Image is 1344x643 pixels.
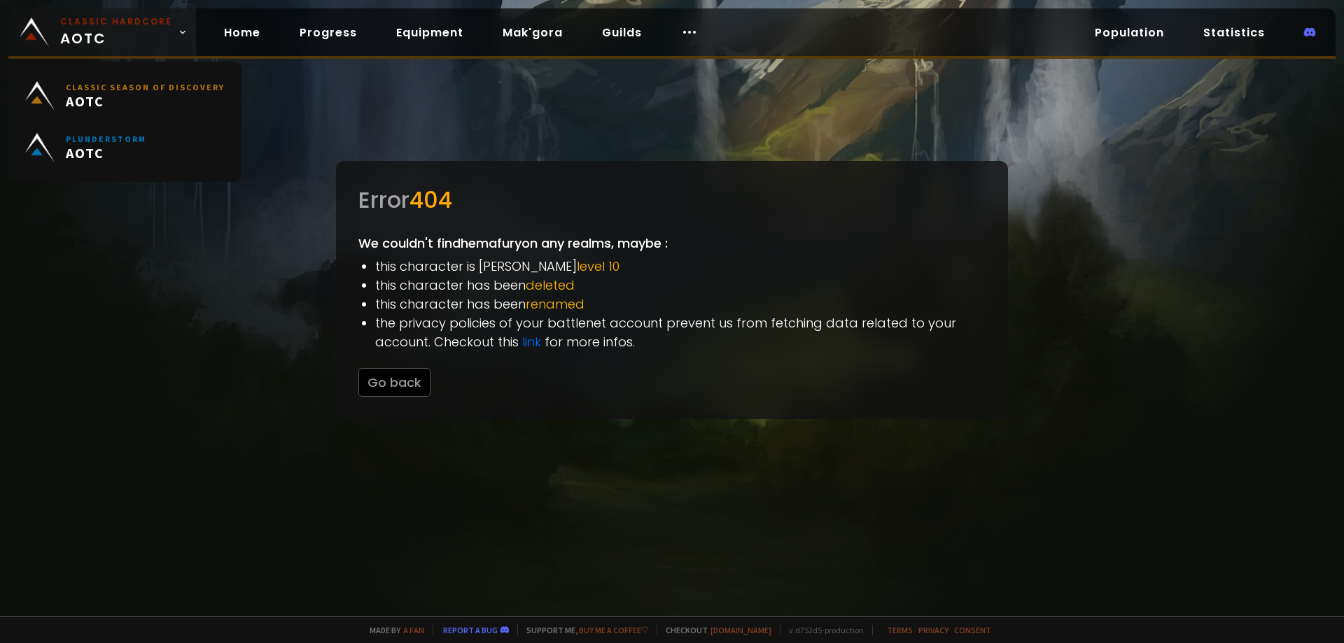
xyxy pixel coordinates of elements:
div: We couldn't find hemafury on any realms, maybe : [336,161,1008,419]
small: Classic Hardcore [60,15,172,28]
span: AOTC [66,144,146,162]
a: Mak'gora [491,18,574,47]
a: Equipment [385,18,475,47]
span: Made by [361,625,424,635]
a: Terms [887,625,913,635]
span: deleted [526,276,575,294]
a: Home [213,18,272,47]
span: Checkout [657,625,771,635]
div: Error [358,183,986,217]
a: Classic Season of DiscoveryAOTC [17,70,233,122]
a: Go back [358,374,430,391]
a: PlunderstormAOTC [17,122,233,174]
a: Report a bug [443,625,498,635]
span: AOTC [60,15,172,49]
button: Go back [358,368,430,397]
small: Classic Season of Discovery [66,82,225,92]
span: AOTC [66,92,225,110]
a: [DOMAIN_NAME] [710,625,771,635]
small: Plunderstorm [66,134,146,144]
span: v. d752d5 - production [780,625,864,635]
a: link [522,333,541,351]
a: Classic HardcoreAOTC [8,8,196,56]
span: renamed [526,295,584,313]
span: Support me, [517,625,648,635]
a: Progress [288,18,368,47]
a: Population [1084,18,1175,47]
span: 404 [409,184,452,215]
a: a fan [403,625,424,635]
li: the privacy policies of your battlenet account prevent us from fetching data related to your acco... [375,313,986,351]
li: this character has been [375,276,986,295]
a: Statistics [1192,18,1276,47]
a: Consent [954,625,991,635]
span: level 10 [577,257,619,275]
a: Privacy [918,625,948,635]
li: this character is [PERSON_NAME] [375,257,986,276]
li: this character has been [375,295,986,313]
a: Guilds [591,18,653,47]
a: Buy me a coffee [579,625,648,635]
